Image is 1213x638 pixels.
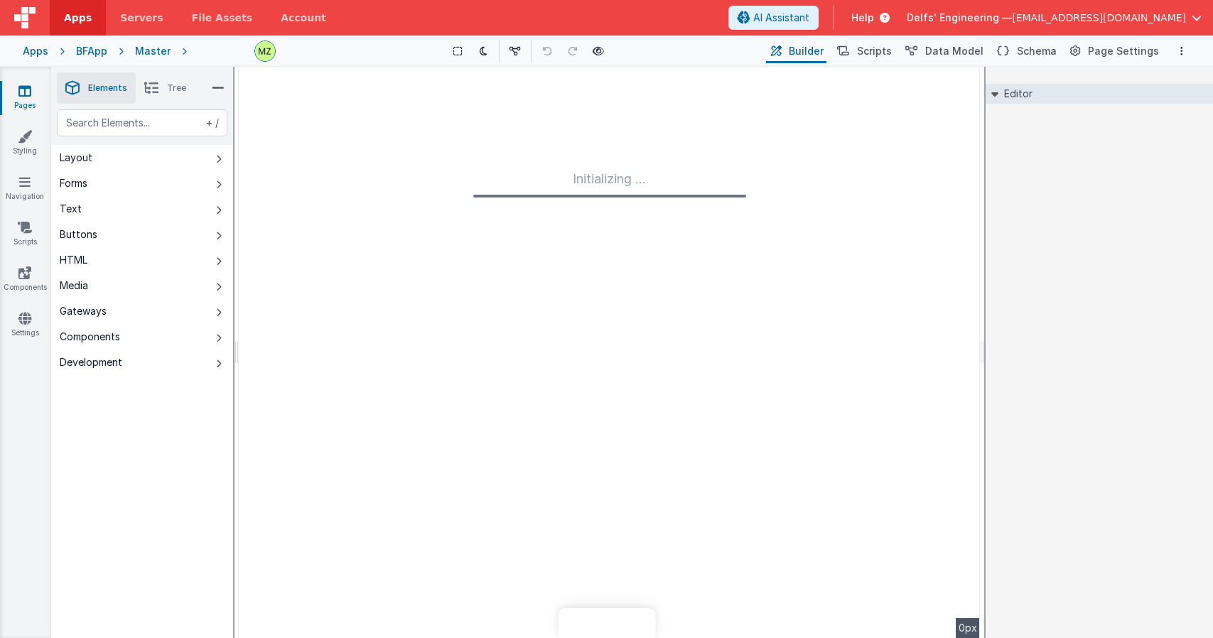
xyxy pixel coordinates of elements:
button: Delfs' Engineering — [EMAIL_ADDRESS][DOMAIN_NAME] [907,11,1202,25]
input: Search Elements... [57,109,227,136]
div: Text [60,202,82,216]
button: Page Settings [1065,39,1162,63]
span: Data Model [925,44,983,58]
div: Components [60,330,120,344]
div: Initializing ... [473,169,746,198]
span: Help [851,11,874,25]
span: Builder [789,44,824,58]
span: Delfs' Engineering — [907,11,1012,25]
button: AI Assistant [728,6,819,30]
button: Schema [992,39,1060,63]
iframe: Marker.io feedback button [558,608,655,638]
button: Text [51,196,233,222]
div: Development [60,355,122,369]
button: Development [51,350,233,375]
span: Servers [120,11,163,25]
div: --> [239,67,980,638]
div: Media [60,279,88,293]
button: Data Model [900,39,986,63]
div: Layout [60,151,92,165]
img: 095be3719ea6209dc2162ba73c069c80 [255,41,275,61]
span: Page Settings [1088,44,1159,58]
button: Layout [51,145,233,171]
span: + / [203,109,219,136]
span: Tree [167,82,186,94]
div: Master [135,44,171,58]
div: Apps [23,44,48,58]
span: AI Assistant [753,11,809,25]
button: Media [51,273,233,298]
span: File Assets [192,11,253,25]
button: HTML [51,247,233,273]
div: BFApp [76,44,107,58]
div: Forms [60,176,87,190]
button: Buttons [51,222,233,247]
span: Elements [88,82,127,94]
div: 0px [956,618,980,638]
button: Builder [766,39,826,63]
div: Buttons [60,227,97,242]
button: Gateways [51,298,233,324]
button: Scripts [832,39,895,63]
span: Scripts [857,44,892,58]
span: Schema [1017,44,1057,58]
h2: Editor [998,84,1033,104]
div: Gateways [60,304,107,318]
button: Components [51,324,233,350]
button: Forms [51,171,233,196]
span: [EMAIL_ADDRESS][DOMAIN_NAME] [1012,11,1186,25]
span: Apps [64,11,92,25]
button: Options [1173,43,1190,60]
div: HTML [60,253,87,267]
